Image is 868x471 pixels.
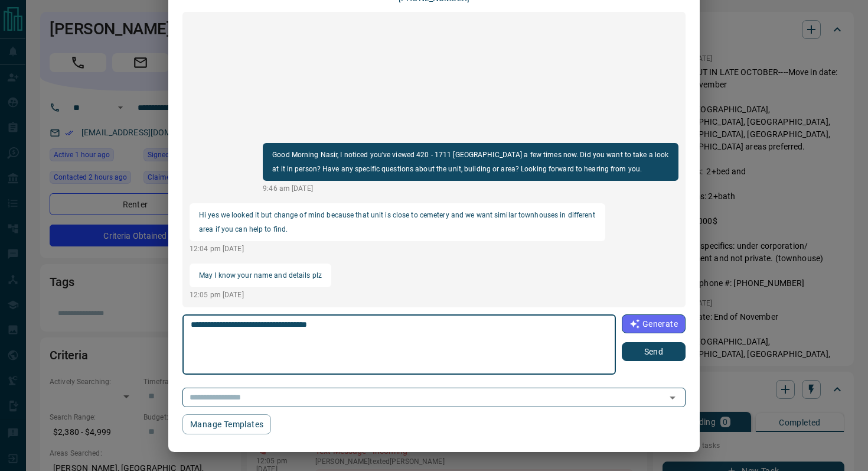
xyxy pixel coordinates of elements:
[664,389,681,406] button: Open
[199,208,596,236] p: Hi yes we looked it but change of mind because that unit is close to cemetery and we want similar...
[622,314,686,333] button: Generate
[190,290,331,300] p: 12:05 pm [DATE]
[182,414,271,434] button: Manage Templates
[272,148,669,176] p: Good Morning Nasir, I noticed you've viewed 420 - 1711 [GEOGRAPHIC_DATA] a few times now. Did you...
[199,268,322,282] p: May I know your name and details plz
[263,183,678,194] p: 9:46 am [DATE]
[190,243,605,254] p: 12:04 pm [DATE]
[622,342,686,361] button: Send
